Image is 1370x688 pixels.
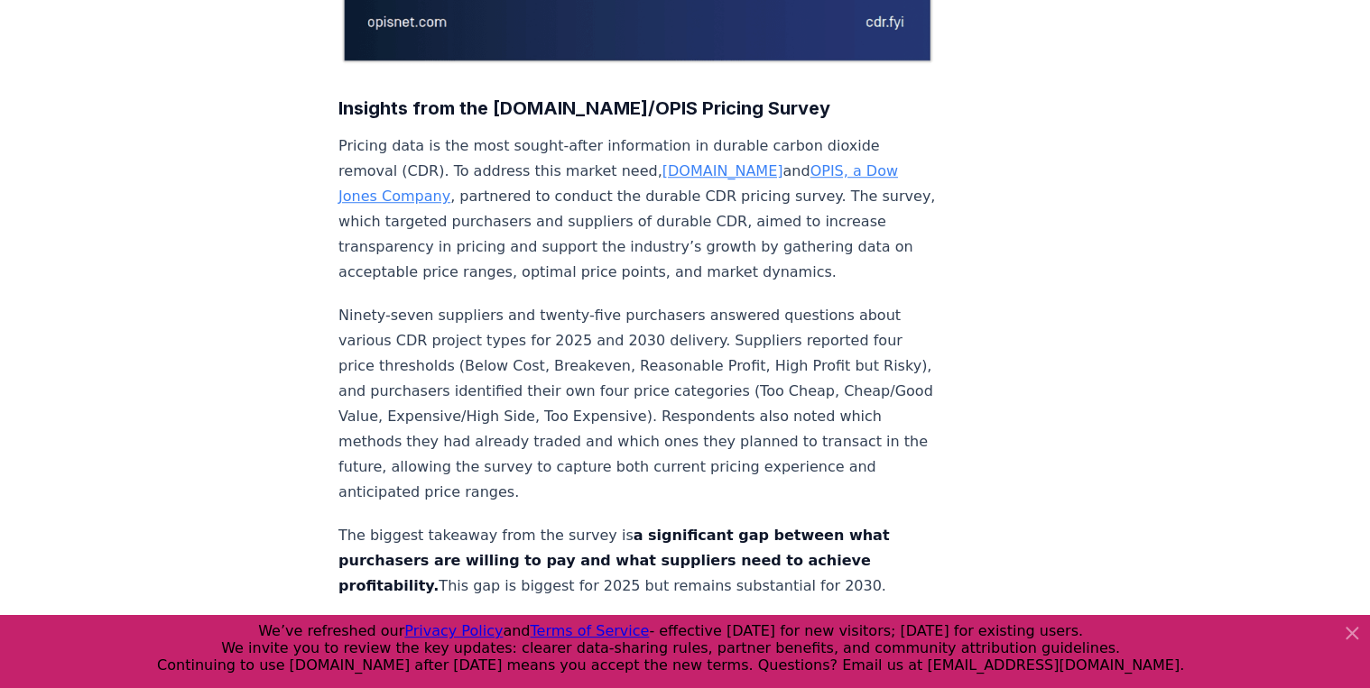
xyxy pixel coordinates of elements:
[662,162,783,179] a: [DOMAIN_NAME]
[338,523,936,599] p: The biggest takeaway from the survey is This gap is biggest for 2025 but remains substantial for ...
[338,527,889,594] strong: a significant gap between what purchasers are willing to pay and what suppliers need to achieve p...
[338,97,830,119] strong: Insights from the [DOMAIN_NAME]/OPIS Pricing Survey
[338,133,936,285] p: Pricing data is the most sought-after information in durable carbon dioxide removal (CDR). To add...
[338,303,936,505] p: Ninety-seven suppliers and twenty-five purchasers answered questions about various CDR project ty...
